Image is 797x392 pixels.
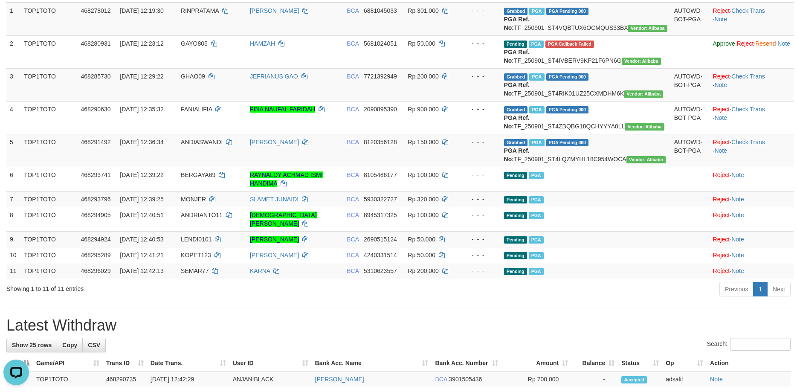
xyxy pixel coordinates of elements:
a: Reject [713,73,730,80]
span: Rp 100.000 [408,171,438,178]
a: Reject [713,196,730,203]
span: Marked by adsyu [529,196,544,203]
span: [DATE] 12:23:12 [120,40,163,47]
span: 468295289 [81,252,110,258]
td: TOP1TOTO [20,35,77,68]
span: [DATE] 12:41:21 [120,252,163,258]
a: Reject [713,267,730,274]
span: 468294924 [81,236,110,243]
span: Pending [504,212,527,219]
a: Note [714,147,727,154]
b: PGA Ref. No: [504,81,530,97]
a: Previous [719,282,754,296]
a: [DEMOGRAPHIC_DATA][PERSON_NAME] [250,212,317,227]
span: Copy 8105486177 to clipboard [364,171,397,178]
th: Game/API: activate to sort column ascending [33,355,103,371]
span: Accepted [621,376,647,383]
span: Marked by adsyu [529,212,544,219]
span: 468293741 [81,171,110,178]
td: TOP1TOTO [20,68,77,101]
td: 11 [6,263,20,279]
span: Rp 50.000 [408,252,435,258]
th: Bank Acc. Number: activate to sort column ascending [432,355,501,371]
div: Showing 1 to 11 of 11 entries [6,281,326,293]
td: · [710,207,794,231]
span: BCA [347,40,359,47]
td: TOP1TOTO [20,3,77,36]
a: Note [714,16,727,23]
td: TOP1TOTO [20,167,77,191]
a: Copy [57,338,83,352]
a: Check Trans [731,73,765,80]
span: BCA [347,196,359,203]
span: Copy 8945317325 to clipboard [364,212,397,218]
div: - - - [463,195,497,203]
span: [DATE] 12:29:22 [120,73,163,80]
td: 9 [6,231,20,247]
a: 1 [753,282,768,296]
span: SEMAR77 [181,267,209,274]
span: BCA [347,73,359,80]
td: [DATE] 12:42:29 [147,371,229,387]
span: [DATE] 12:35:32 [120,106,163,113]
a: Note [710,376,723,383]
b: PGA Ref. No: [504,147,530,163]
h1: Latest Withdraw [6,317,791,334]
span: BCA [347,212,359,218]
span: Grabbed [504,73,528,81]
span: [DATE] 12:36:34 [120,139,163,145]
span: Marked by adsalif [529,106,544,113]
span: [DATE] 12:42:13 [120,267,163,274]
a: Resend [755,40,776,47]
span: 468290630 [81,106,110,113]
span: Copy 3901505436 to clipboard [449,376,482,383]
td: TOP1TOTO [20,247,77,263]
td: · · [710,134,794,167]
span: Marked by adsyu [529,268,544,275]
span: Marked by adsyu [529,172,544,179]
span: Pending [504,252,527,259]
span: RINPRATAMA [181,7,219,14]
td: 6 [6,167,20,191]
td: 5 [6,134,20,167]
a: Note [731,267,744,274]
a: KARNA [250,267,270,274]
span: Vendor URL: https://settle4.1velocity.biz [624,90,663,98]
td: TOP1TOTO [20,207,77,231]
span: Grabbed [504,106,528,113]
td: TOP1TOTO [20,101,77,134]
div: - - - [463,138,497,146]
span: Copy 7721392949 to clipboard [364,73,397,80]
td: · [710,191,794,207]
span: LENDI0101 [181,236,212,243]
td: AUTOWD-BOT-PGA [671,68,710,101]
span: GAYO805 [181,40,208,47]
a: Note [731,212,744,218]
td: TF_250901_ST4ZBQBG18QCHYYYA0LL [501,101,671,134]
td: 1 [6,3,20,36]
td: Rp 700,000 [501,371,571,387]
td: ANJANIBLACK [229,371,312,387]
a: SLAMET JUNAIDI [250,196,299,203]
span: Rp 200.000 [408,267,438,274]
span: Rp 320.000 [408,196,438,203]
a: Check Trans [731,106,765,113]
a: Reject [713,236,730,243]
a: JEFRIANUS GAO [250,73,298,80]
td: · · · [710,35,794,68]
b: PGA Ref. No: [504,16,530,31]
td: 468290735 [103,371,147,387]
span: BCA [347,139,359,145]
span: Pending [504,236,527,244]
a: [PERSON_NAME] [250,252,299,258]
a: Reject [737,40,754,47]
span: Copy 2090895390 to clipboard [364,106,397,113]
span: Rp 900.000 [408,106,438,113]
span: [DATE] 12:40:53 [120,236,163,243]
a: [PERSON_NAME] [315,376,364,383]
span: Pending [504,268,527,275]
td: TF_250901_ST4LQZMYHL18C954WOCA [501,134,671,167]
td: 10 [6,247,20,263]
span: Copy 6881045033 to clipboard [364,7,397,14]
td: · [710,247,794,263]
